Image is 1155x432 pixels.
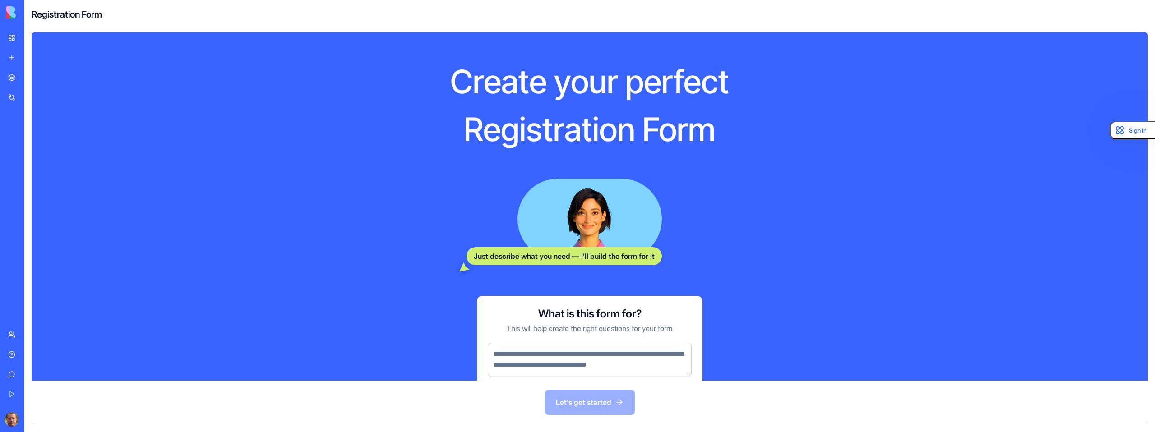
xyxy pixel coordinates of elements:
h4: Registration Form [32,8,102,21]
p: This will help create the right questions for your form [507,323,673,334]
h3: What is this form for? [538,307,642,321]
img: ACg8ocLxDeND0Dmpz4isSZuiTh6cMWHHBK1bGf7uoXRk2yiv7FHPqpk=s96-c [5,412,19,427]
div: Just describe what you need — I’ll build the form for it [467,247,662,265]
h1: Create your perfect [388,61,792,102]
img: logo [6,6,62,19]
h1: Registration Form [388,109,792,150]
